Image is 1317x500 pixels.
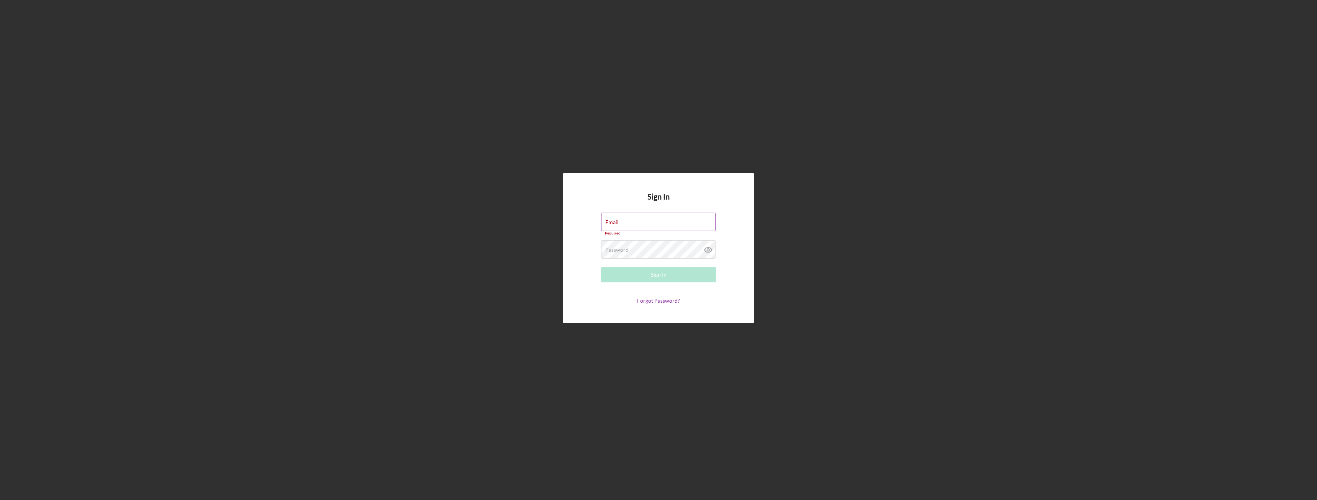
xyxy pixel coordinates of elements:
div: Required [601,231,716,236]
a: Forgot Password? [637,297,680,304]
button: Sign In [601,267,716,282]
div: Sign In [651,267,667,282]
h4: Sign In [647,192,670,213]
label: Email [605,219,619,225]
label: Password [605,247,629,253]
